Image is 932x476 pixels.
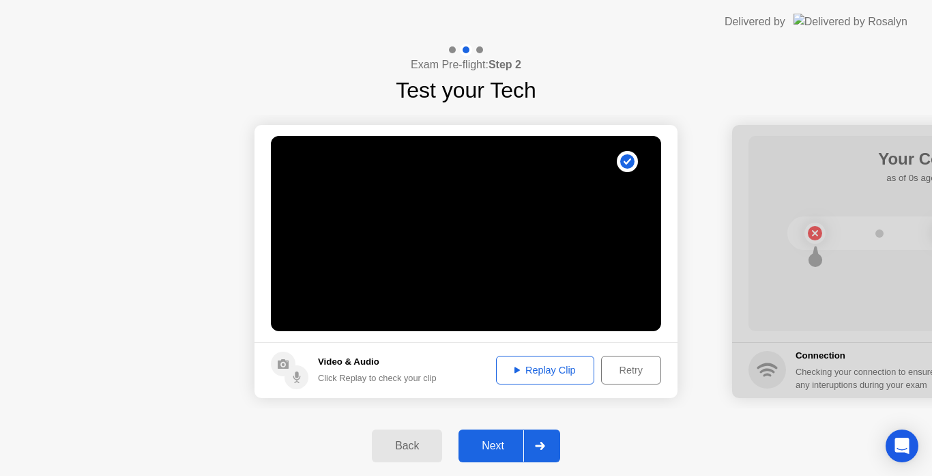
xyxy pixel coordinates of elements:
div: Click Replay to check your clip [318,372,437,384]
h1: Test your Tech [396,74,536,107]
h4: Exam Pre-flight: [411,57,521,73]
div: Back [376,440,438,452]
button: Replay Clip [496,356,594,384]
b: Step 2 [489,59,521,70]
div: Retry [606,365,656,376]
div: Next [463,440,523,452]
button: Retry [601,356,661,384]
button: Next [458,430,560,462]
button: Back [372,430,442,462]
h5: Video & Audio [318,355,437,369]
img: Delivered by Rosalyn [793,14,907,29]
div: Delivered by [725,14,785,30]
div: Replay Clip [501,365,589,376]
div: Open Intercom Messenger [886,430,918,462]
